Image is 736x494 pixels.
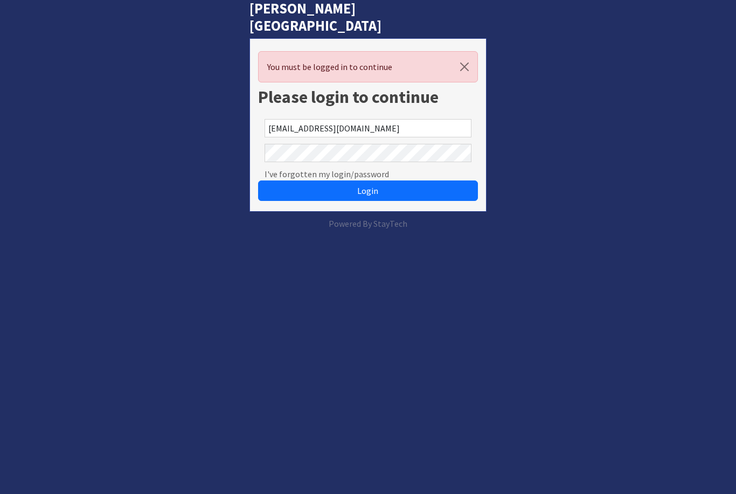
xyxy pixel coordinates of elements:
a: I've forgotten my login/password [265,168,389,180]
h1: Please login to continue [258,87,477,107]
input: Email [265,119,471,137]
p: Powered By StayTech [249,217,486,230]
button: Login [258,180,477,201]
div: You must be logged in to continue [258,51,477,82]
span: Login [357,185,378,196]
